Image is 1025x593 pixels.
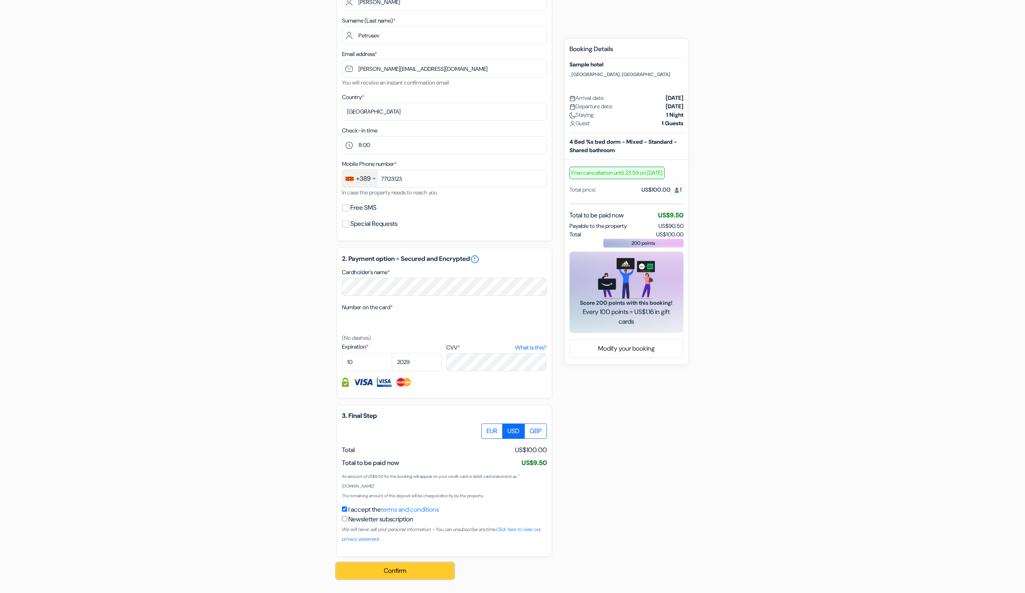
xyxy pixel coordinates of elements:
[348,505,439,514] label: I accept the
[569,112,576,118] img: moon.svg
[446,343,547,352] label: CVV
[524,424,547,439] label: GBP
[569,95,576,101] img: calendar.svg
[342,169,547,188] input: 72 345 678
[482,424,547,439] div: Basic radio toggle button group
[579,299,674,307] span: Score 200 points with this booking!
[666,94,683,102] strong: [DATE]
[569,211,624,220] span: Total to be paid now
[396,378,412,387] img: Master Card
[632,240,655,247] span: 200 points
[342,493,484,498] small: The remaining amount of this deposit will be charged directly by the property.
[569,94,605,102] span: Arrival date:
[569,104,576,110] img: calendar.svg
[515,445,547,455] span: US$100.00
[342,334,371,341] small: (No dashes)
[342,446,355,454] span: Total
[656,230,683,239] span: US$100.00
[569,138,677,154] b: 4 Bed %s bed dorm - Mixed - Standard - Shared bathroom
[569,119,591,128] span: Guest:
[666,111,683,119] strong: 1 Night
[642,186,683,194] div: US$100.00
[569,222,627,230] span: Payable to the property
[356,174,371,184] div: +389
[481,424,503,439] label: EUR
[342,60,547,78] input: Enter email address
[515,343,547,352] a: What is this?
[569,167,665,179] span: Free cancellation until 23:59 on [DATE]
[570,341,683,356] a: Modify your booking
[569,71,683,78] p: , [GEOGRAPHIC_DATA], [GEOGRAPHIC_DATA]
[569,230,581,239] span: Total
[342,412,547,419] h5: 3. Final Step
[502,424,525,439] label: USD
[342,17,396,25] label: Surname (Last name)
[342,126,377,135] label: Check-in time
[522,459,547,467] span: US$9.50
[342,93,364,101] label: Country
[342,26,547,44] input: Enter last name
[674,187,680,193] img: guest.svg
[350,202,377,213] label: Free SMS
[342,254,547,264] h5: 2. Payment option - Secured and Encrypted
[598,258,655,299] img: gift_card_hero_new.png
[342,474,520,489] small: An amount of US$9.50 for this booking will appear on your credit card or debit card statement as:...
[671,184,683,195] span: 1
[342,79,449,86] small: You will receive an instant confirmation email
[662,119,683,128] strong: 1 Guests
[348,514,413,524] label: Newsletter subscription
[342,170,378,187] div: Macedonia (FYROM) (Македонија): +389
[658,222,683,229] span: US$90.50
[342,526,541,542] a: Click here to view our privacy statement.
[569,102,613,111] span: Departure date:
[342,160,397,168] label: Mobile Phone number
[342,378,349,387] img: Credit card information fully secured and encrypted
[342,50,377,58] label: Email address
[569,121,576,127] img: user_icon.svg
[377,378,391,387] img: Visa Electron
[579,307,674,326] span: Every 100 points = US$1.16 in gift cards
[342,303,393,312] label: Number on the card
[569,111,595,119] span: Staying:
[350,218,398,229] label: Special Requests
[337,563,453,579] button: Confirm
[353,378,373,387] img: Visa
[342,268,390,277] label: Cardholder’s name
[381,505,439,514] a: terms and conditions
[470,254,480,264] a: error_outline
[569,61,683,68] h5: Sample hotel
[342,526,541,542] small: We will never sell your personal information - You can unsubscribe anytime.
[342,189,437,196] small: In case the property needs to reach you
[666,102,683,111] strong: [DATE]
[569,186,596,194] div: Total price:
[569,45,683,58] h5: Booking Details
[342,459,399,467] span: Total to be paid now
[658,211,683,219] span: US$9.50
[342,343,442,351] label: Expiration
